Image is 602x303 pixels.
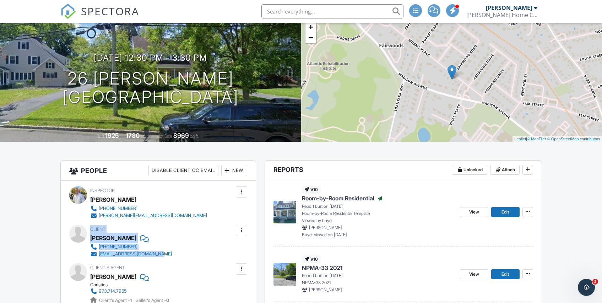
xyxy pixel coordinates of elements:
div: [PERSON_NAME] [486,4,532,11]
span: Inspector [90,188,115,193]
strong: 0 [166,298,169,303]
span: Lot Size [157,134,172,139]
iframe: Intercom live chat [578,279,595,296]
div: New [221,165,247,176]
span: 3 [592,279,598,285]
div: [PERSON_NAME] [90,233,136,243]
a: [PERSON_NAME][EMAIL_ADDRESS][DOMAIN_NAME] [90,212,207,219]
div: 1730 [126,132,140,139]
h3: [DATE] 12:30 pm - 3:30 pm [94,53,207,63]
span: Client's Agent [90,265,125,270]
div: 973.714.7955 [99,288,126,294]
h3: People [61,161,256,181]
div: | [512,136,602,142]
span: Client [90,227,105,232]
a: [EMAIL_ADDRESS][DOMAIN_NAME] [90,250,172,258]
a: [PERSON_NAME] [90,271,136,282]
div: [EMAIL_ADDRESS][DOMAIN_NAME] [99,251,172,257]
div: Disable Client CC Email [148,165,218,176]
a: © MapTiler [527,137,546,141]
a: © OpenStreetMap contributors [547,137,600,141]
div: 1925 [105,132,119,139]
div: [PERSON_NAME] [90,194,136,205]
span: SPECTORA [81,4,139,18]
input: Search everything... [261,4,403,18]
span: Built [96,134,104,139]
a: 973.714.7955 [90,288,163,295]
span: sq.ft. [190,134,199,139]
a: Zoom in [305,22,316,32]
span: sq. ft. [141,134,151,139]
div: 8969 [173,132,189,139]
a: Leaflet [514,137,526,141]
div: Merson Home Consulting [466,11,537,18]
div: [PHONE_NUMBER] [99,244,137,250]
img: The Best Home Inspection Software - Spectora [60,4,76,19]
a: [PHONE_NUMBER] [90,205,207,212]
div: Christies [90,282,169,288]
strong: 1 [130,298,132,303]
a: SPECTORA [60,10,139,25]
a: Zoom out [305,32,316,43]
span: Client's Agent - [99,298,133,303]
span: Seller's Agent - [136,298,169,303]
div: [PHONE_NUMBER] [99,206,137,211]
h1: 26 [PERSON_NAME] [GEOGRAPHIC_DATA] [63,69,239,107]
div: [PERSON_NAME][EMAIL_ADDRESS][DOMAIN_NAME] [99,213,207,218]
a: [PHONE_NUMBER] [90,243,172,250]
